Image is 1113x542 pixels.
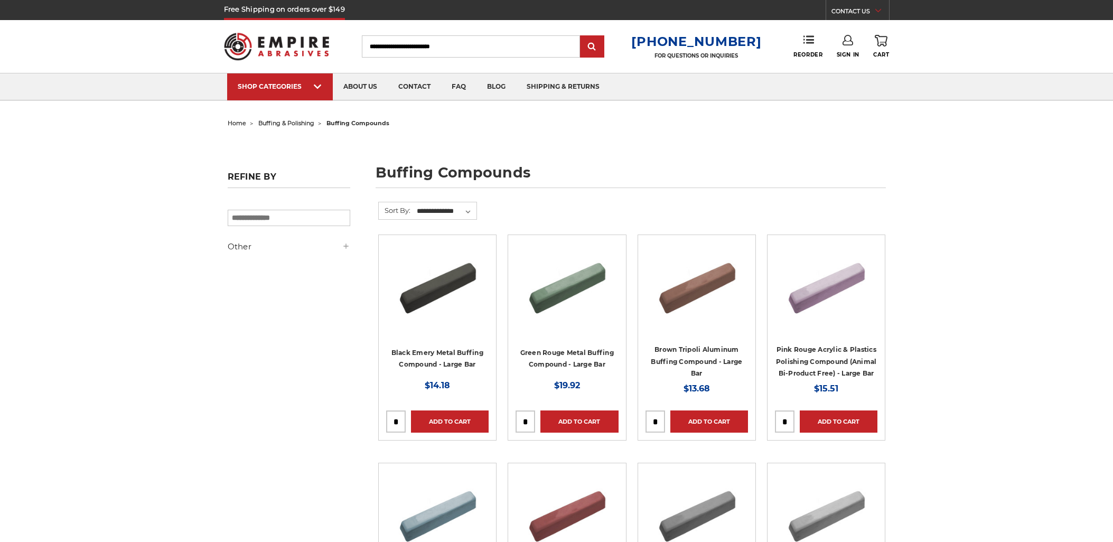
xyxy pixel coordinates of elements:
[814,384,838,394] span: $15.51
[441,73,476,100] a: faq
[376,165,886,188] h1: buffing compounds
[784,242,868,327] img: Pink Plastic Polishing Compound
[873,35,889,58] a: Cart
[228,172,350,188] h5: Refine by
[793,35,822,58] a: Reorder
[258,119,314,127] a: buffing & polishing
[228,240,350,253] h5: Other
[391,349,483,369] a: Black Emery Metal Buffing Compound - Large Bar
[386,242,489,345] a: Black Stainless Steel Buffing Compound
[831,5,889,20] a: CONTACT US
[651,345,742,377] a: Brown Tripoli Aluminum Buffing Compound - Large Bar
[631,34,761,49] a: [PHONE_NUMBER]
[520,349,614,369] a: Green Rouge Metal Buffing Compound - Large Bar
[379,202,410,218] label: Sort By:
[425,380,450,390] span: $14.18
[775,242,877,345] a: Pink Plastic Polishing Compound
[395,242,480,327] img: Black Stainless Steel Buffing Compound
[415,203,476,219] select: Sort By:
[582,36,603,58] input: Submit
[837,51,859,58] span: Sign In
[776,345,877,377] a: Pink Rouge Acrylic & Plastics Polishing Compound (Animal Bi-Product Free) - Large Bar
[654,242,739,327] img: Brown Tripoli Aluminum Buffing Compound
[388,73,441,100] a: contact
[228,119,246,127] a: home
[525,242,609,327] img: Green Rouge Aluminum Buffing Compound
[646,242,748,345] a: Brown Tripoli Aluminum Buffing Compound
[684,384,710,394] span: $13.68
[800,410,877,433] a: Add to Cart
[224,26,330,67] img: Empire Abrasives
[476,73,516,100] a: blog
[670,410,748,433] a: Add to Cart
[540,410,618,433] a: Add to Cart
[326,119,389,127] span: buffing compounds
[411,410,489,433] a: Add to Cart
[873,51,889,58] span: Cart
[793,51,822,58] span: Reorder
[516,242,618,345] a: Green Rouge Aluminum Buffing Compound
[516,73,610,100] a: shipping & returns
[333,73,388,100] a: about us
[554,380,580,390] span: $19.92
[631,52,761,59] p: FOR QUESTIONS OR INQUIRIES
[238,82,322,90] div: SHOP CATEGORIES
